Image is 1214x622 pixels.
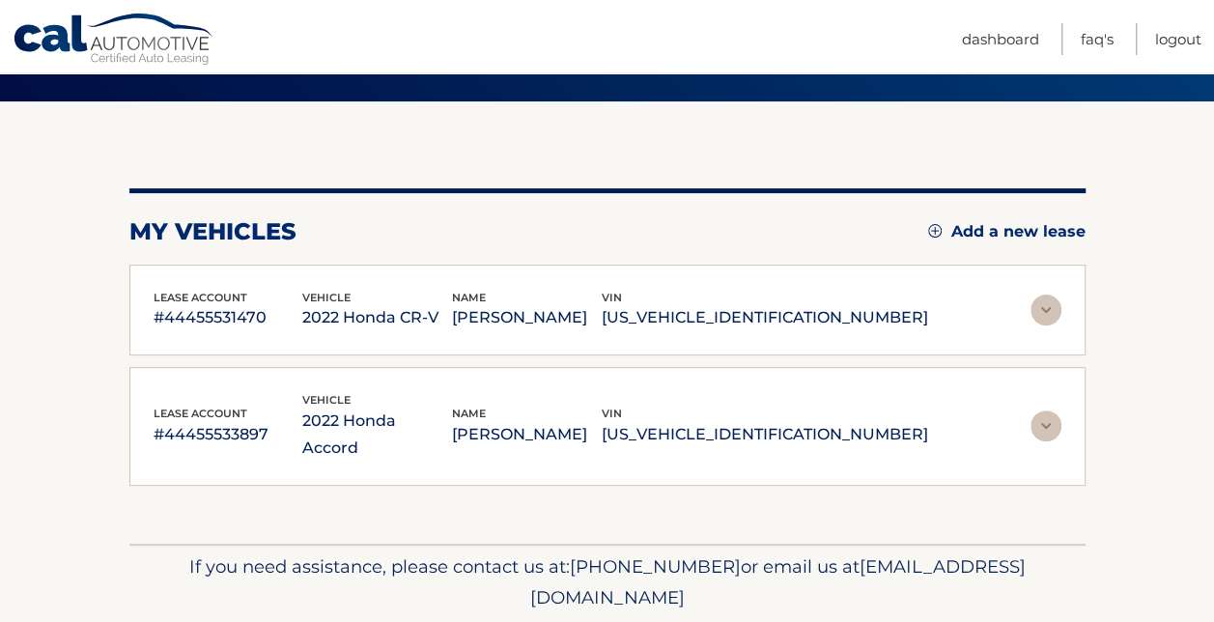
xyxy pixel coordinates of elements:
[154,407,247,420] span: lease account
[302,291,351,304] span: vehicle
[142,551,1073,613] p: If you need assistance, please contact us at: or email us at
[602,291,622,304] span: vin
[452,421,602,448] p: [PERSON_NAME]
[154,291,247,304] span: lease account
[962,23,1039,55] a: Dashboard
[602,407,622,420] span: vin
[452,407,486,420] span: name
[154,421,303,448] p: #44455533897
[1030,410,1061,441] img: accordion-rest.svg
[1081,23,1114,55] a: FAQ's
[1030,295,1061,325] img: accordion-rest.svg
[129,217,296,246] h2: my vehicles
[1155,23,1201,55] a: Logout
[154,304,303,331] p: #44455531470
[302,393,351,407] span: vehicle
[302,408,452,462] p: 2022 Honda Accord
[452,291,486,304] span: name
[302,304,452,331] p: 2022 Honda CR-V
[452,304,602,331] p: [PERSON_NAME]
[13,13,215,69] a: Cal Automotive
[602,304,928,331] p: [US_VEHICLE_IDENTIFICATION_NUMBER]
[570,555,741,578] span: [PHONE_NUMBER]
[602,421,928,448] p: [US_VEHICLE_IDENTIFICATION_NUMBER]
[530,555,1026,608] span: [EMAIL_ADDRESS][DOMAIN_NAME]
[928,224,942,238] img: add.svg
[928,222,1086,241] a: Add a new lease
